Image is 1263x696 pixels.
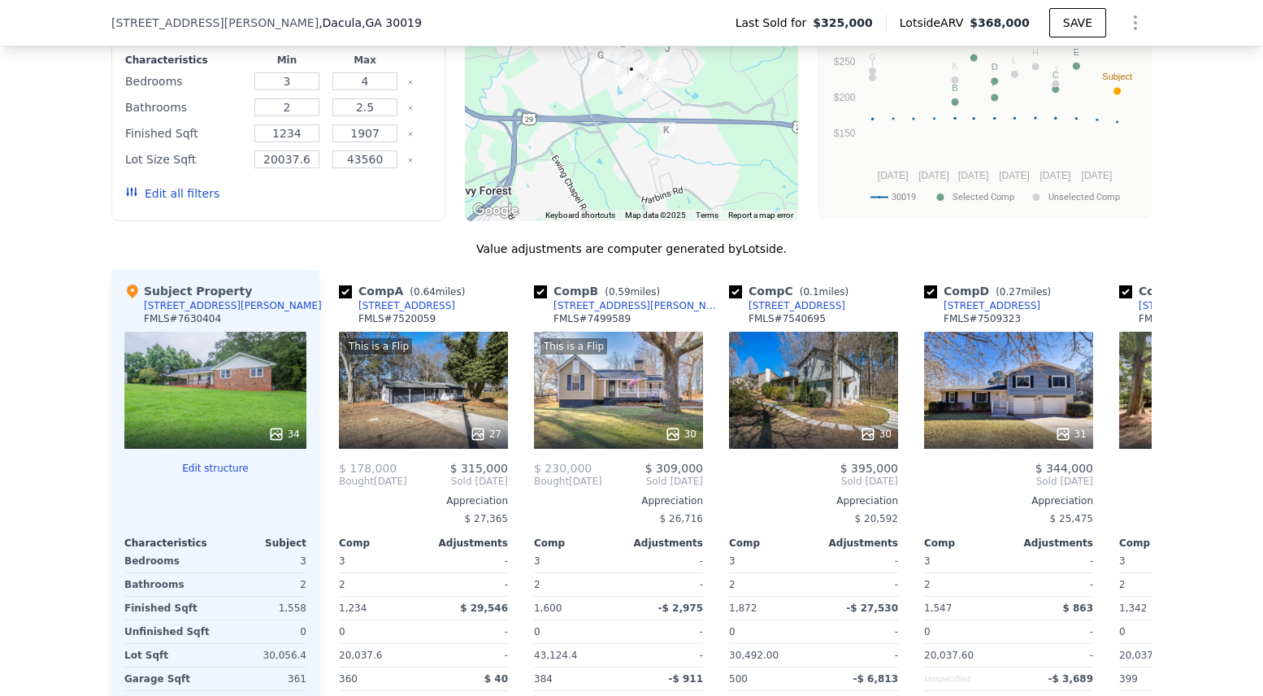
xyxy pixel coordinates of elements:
[339,283,471,299] div: Comp A
[427,550,508,572] div: -
[658,122,675,150] div: 2718 Winky Blf
[1119,555,1126,567] span: 3
[853,673,898,685] span: -$ 6,813
[1139,299,1235,312] div: [STREET_ADDRESS]
[970,16,1030,29] span: $368,000
[469,200,523,221] img: Google
[251,54,323,67] div: Min
[665,426,697,442] div: 30
[729,475,898,488] span: Sold [DATE]
[144,299,322,312] div: [STREET_ADDRESS][PERSON_NAME]
[729,573,810,596] div: 2
[545,210,615,221] button: Keyboard shortcuts
[944,312,1021,325] div: FMLS # 7509323
[534,537,618,550] div: Comp
[534,573,615,596] div: 2
[553,299,723,312] div: [STREET_ADDRESS][PERSON_NAME]
[1032,47,1039,57] text: H
[813,15,873,31] span: $325,000
[534,475,602,488] div: [DATE]
[1012,644,1093,667] div: -
[1012,550,1093,572] div: -
[622,620,703,643] div: -
[645,462,703,475] span: $ 309,000
[124,597,212,620] div: Finished Sqft
[749,299,845,312] div: [STREET_ADDRESS]
[465,513,508,524] span: $ 27,365
[124,462,306,475] button: Edit structure
[729,602,757,614] span: 1,872
[817,573,898,596] div: -
[339,299,455,312] a: [STREET_ADDRESS]
[339,475,374,488] span: Bought
[427,620,508,643] div: -
[1119,573,1200,596] div: 2
[660,513,703,524] span: $ 26,716
[407,79,414,85] button: Clear
[729,299,845,312] a: [STREET_ADDRESS]
[339,462,397,475] span: $ 178,000
[339,494,508,507] div: Appreciation
[339,673,358,685] span: 360
[860,426,892,442] div: 30
[407,131,414,137] button: Clear
[924,299,1040,312] a: [STREET_ADDRESS]
[834,128,856,139] text: $150
[534,602,562,614] span: 1,600
[534,626,540,637] span: 0
[900,15,970,31] span: Lotside ARV
[658,41,676,68] div: 870 Rutherford Dr
[924,475,1093,488] span: Sold [DATE]
[470,426,501,442] div: 27
[124,573,212,596] div: Bathrooms
[924,555,931,567] span: 3
[828,11,1141,214] div: A chart.
[111,241,1152,257] div: Value adjustments are computer generated by Lotside .
[339,573,420,596] div: 2
[871,59,874,68] text: I
[268,426,300,442] div: 34
[729,283,855,299] div: Comp C
[622,644,703,667] div: -
[924,602,952,614] span: 1,547
[407,157,414,163] button: Clear
[1119,299,1235,312] a: [STREET_ADDRESS]
[623,61,640,89] div: 656 William St
[924,537,1009,550] div: Comp
[668,673,703,685] span: -$ 911
[339,626,345,637] span: 0
[534,494,703,507] div: Appreciation
[1082,170,1113,181] text: [DATE]
[999,170,1030,181] text: [DATE]
[924,283,1057,299] div: Comp D
[339,650,382,661] span: 20,037.6
[658,602,703,614] span: -$ 2,975
[1119,602,1147,614] span: 1,342
[125,70,245,93] div: Bedrooms
[111,15,319,31] span: [STREET_ADDRESS][PERSON_NAME]
[407,475,508,488] span: Sold [DATE]
[729,673,748,685] span: 500
[1052,70,1059,80] text: C
[219,597,306,620] div: 1,558
[1119,7,1152,39] button: Show Options
[618,537,703,550] div: Adjustments
[817,550,898,572] div: -
[924,573,1005,596] div: 2
[1102,72,1132,81] text: Subject
[534,299,723,312] a: [STREET_ADDRESS][PERSON_NAME]
[1039,170,1070,181] text: [DATE]
[855,513,898,524] span: $ 20,592
[1119,673,1138,685] span: 399
[729,650,779,661] span: 30,492.00
[319,15,422,31] span: , Dacula
[125,54,245,67] div: Characteristics
[592,47,610,75] div: 2585 Dacula Ridge Dr
[450,462,508,475] span: $ 315,000
[125,185,219,202] button: Edit all filters
[729,494,898,507] div: Appreciation
[427,573,508,596] div: -
[598,286,666,298] span: ( miles)
[407,105,414,111] button: Clear
[614,36,631,63] div: 537 Eastside Dr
